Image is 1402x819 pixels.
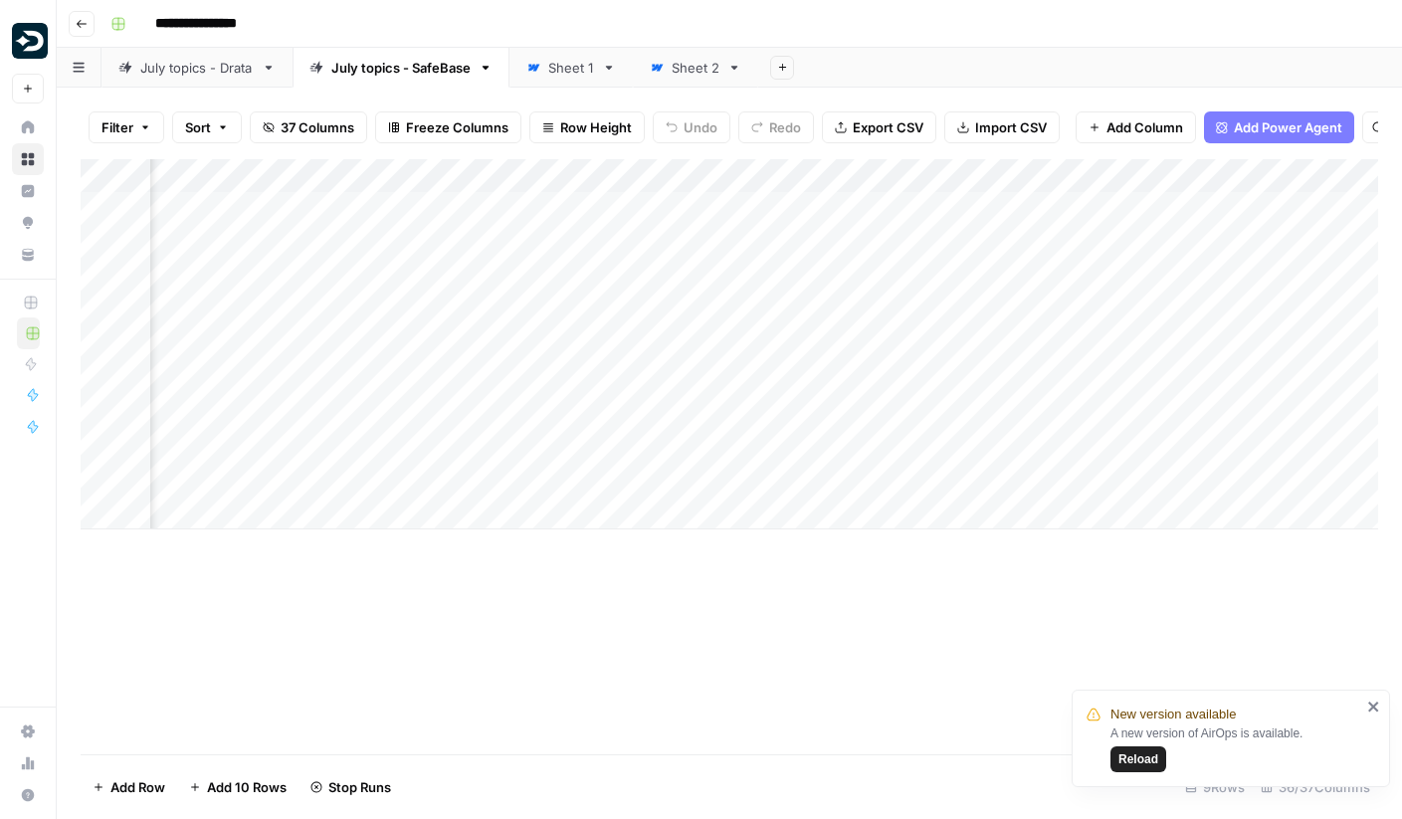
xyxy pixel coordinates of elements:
a: Browse [12,143,44,175]
button: Add Power Agent [1204,111,1354,143]
span: Export CSV [853,117,923,137]
a: July topics - Drata [101,48,293,88]
img: Drata Logo [12,23,48,59]
a: Opportunities [12,207,44,239]
div: 9 Rows [1177,771,1253,803]
button: Reload [1110,746,1166,772]
a: Usage [12,747,44,779]
span: Freeze Columns [406,117,508,137]
span: Sort [185,117,211,137]
span: Row Height [560,117,632,137]
a: Your Data [12,239,44,271]
a: Sheet 1 [509,48,633,88]
div: Sheet 2 [672,58,719,78]
div: Sheet 1 [548,58,594,78]
a: July topics - SafeBase [293,48,509,88]
button: Freeze Columns [375,111,521,143]
span: New version available [1110,705,1236,724]
span: Filter [101,117,133,137]
a: Settings [12,716,44,747]
a: Sheet 2 [633,48,758,88]
span: Stop Runs [328,777,391,797]
button: close [1367,699,1381,715]
button: Row Height [529,111,645,143]
span: Undo [684,117,717,137]
div: 36/37 Columns [1253,771,1378,803]
span: Add Power Agent [1234,117,1342,137]
span: Redo [769,117,801,137]
span: Reload [1118,750,1158,768]
button: 37 Columns [250,111,367,143]
span: Import CSV [975,117,1047,137]
button: Export CSV [822,111,936,143]
a: Home [12,111,44,143]
div: A new version of AirOps is available. [1110,724,1361,772]
div: July topics - SafeBase [331,58,471,78]
button: Undo [653,111,730,143]
button: Sort [172,111,242,143]
span: Add 10 Rows [207,777,287,797]
span: Add Row [110,777,165,797]
button: Workspace: Drata [12,16,44,66]
button: Stop Runs [299,771,403,803]
span: Add Column [1106,117,1183,137]
button: Add 10 Rows [177,771,299,803]
a: Insights [12,175,44,207]
button: Help + Support [12,779,44,811]
button: Add Column [1076,111,1196,143]
span: 37 Columns [281,117,354,137]
button: Redo [738,111,814,143]
div: July topics - Drata [140,58,254,78]
button: Add Row [81,771,177,803]
button: Import CSV [944,111,1060,143]
button: Filter [89,111,164,143]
